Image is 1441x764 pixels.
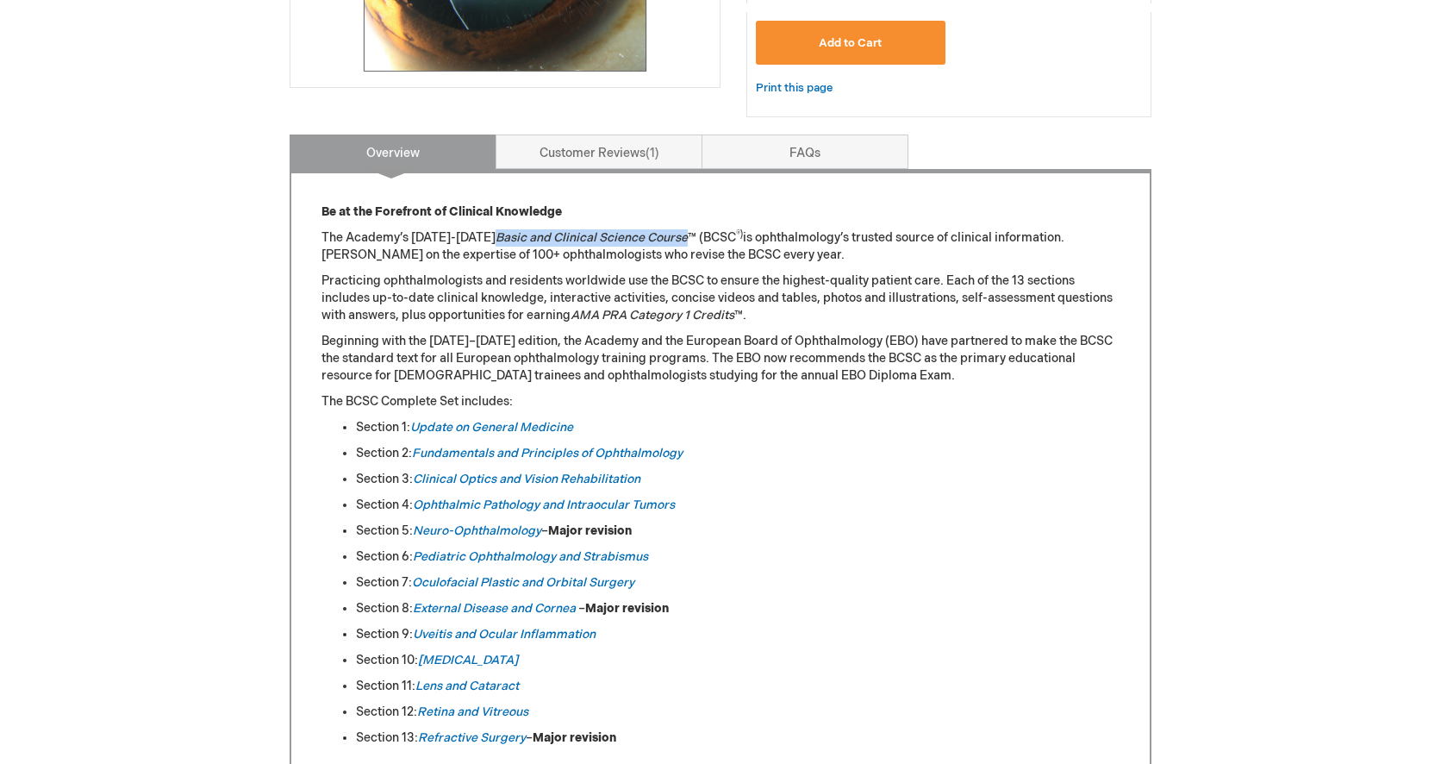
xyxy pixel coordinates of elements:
[418,730,526,745] a: Refractive Surgery
[321,333,1120,385] p: Beginning with the [DATE]–[DATE] edition, the Academy and the European Board of Ophthalmology (EB...
[415,679,519,693] a: Lens and Cataract
[356,471,1120,488] li: Section 3:
[413,549,648,564] a: Pediatric Ophthalmology and Strabismus
[819,36,882,50] span: Add to Cart
[496,135,702,169] a: Customer Reviews1
[356,730,1120,747] li: Section 13: –
[736,229,743,240] sup: ®)
[413,601,576,616] a: External Disease and Cornea
[321,393,1120,410] p: The BCSC Complete Set includes:
[321,204,562,219] strong: Be at the Forefront of Clinical Knowledge
[356,445,1120,462] li: Section 2:
[321,229,1120,264] p: The Academy’s [DATE]-[DATE] ™ (BCSC is ophthalmology’s trusted source of clinical information. [P...
[702,135,908,169] a: FAQs
[418,653,518,667] a: [MEDICAL_DATA]
[356,419,1120,436] li: Section 1:
[413,498,675,512] a: Ophthalmic Pathology and Intraocular Tumors
[585,601,669,616] strong: Major revision
[533,730,616,745] strong: Major revision
[356,574,1120,592] li: Section 7:
[412,446,683,460] a: Fundamentals and Principles of Ophthalmology
[356,600,1120,617] li: Section 8: –
[356,626,1120,643] li: Section 9:
[356,678,1120,695] li: Section 11:
[756,21,945,65] button: Add to Cart
[356,704,1120,721] li: Section 12:
[412,575,634,590] a: Oculofacial Plastic and Orbital Surgery
[356,652,1120,669] li: Section 10:
[646,146,659,160] span: 1
[417,705,528,719] a: Retina and Vitreous
[756,78,833,99] a: Print this page
[413,472,640,486] a: Clinical Optics and Vision Rehabilitation
[410,420,573,435] a: Update on General Medicine
[356,497,1120,514] li: Section 4:
[321,272,1120,324] p: Practicing ophthalmologists and residents worldwide use the BCSC to ensure the highest-quality pa...
[496,230,688,245] em: Basic and Clinical Science Course
[290,135,496,169] a: Overview
[548,523,632,538] strong: Major revision
[413,523,541,538] a: Neuro-Ophthalmology
[356,523,1120,540] li: Section 5: –
[356,548,1120,566] li: Section 6:
[571,308,734,323] em: AMA PRA Category 1 Credits
[413,627,596,642] a: Uveitis and Ocular Inflammation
